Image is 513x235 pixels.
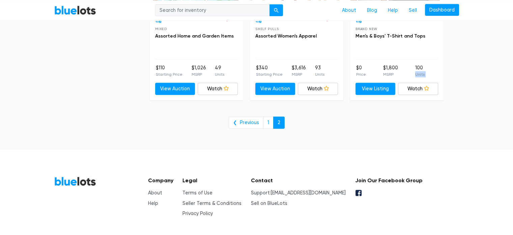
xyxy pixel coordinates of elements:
[415,64,425,78] li: 100
[155,4,270,16] input: Search for inventory
[356,71,366,77] p: Price
[155,27,167,31] span: Mixed
[191,64,206,78] li: $1,026
[182,211,213,216] a: Privacy Policy
[182,190,212,196] a: Terms of Use
[292,64,306,78] li: $3,616
[251,177,346,184] h5: Contact
[155,83,195,95] a: View Auction
[425,4,459,16] a: Dashboard
[251,201,287,206] a: Sell on BlueLots
[148,201,158,206] a: Help
[251,189,346,197] li: Support:
[383,71,398,77] p: MSRP
[148,190,162,196] a: About
[355,27,377,31] span: Brand New
[355,83,396,95] a: View Listing
[315,71,324,77] p: Units
[156,64,182,78] li: $110
[255,33,317,39] a: Assorted Women's Apparel
[362,4,382,17] a: Blog
[355,177,422,184] h5: Join Our Facebook Group
[337,4,362,17] a: About
[215,71,224,77] p: Units
[54,177,96,186] a: BlueLots
[54,5,96,15] a: BlueLots
[298,83,338,95] a: Watch
[229,117,263,129] a: ❮ Previous
[382,4,403,17] a: Help
[315,64,324,78] li: 93
[156,71,182,77] p: Starting Price
[148,177,173,184] h5: Company
[403,4,422,17] a: Sell
[398,83,438,95] a: Watch
[271,190,346,196] a: [EMAIL_ADDRESS][DOMAIN_NAME]
[263,117,274,129] a: 1
[255,27,279,31] span: Shelf Pulls
[292,71,306,77] p: MSRP
[383,64,398,78] li: $1,800
[182,177,241,184] h5: Legal
[255,83,295,95] a: View Auction
[273,117,285,129] a: 2
[256,64,283,78] li: $340
[355,33,425,39] a: Men's & Boys' T-Shirt and Tops
[182,201,241,206] a: Seller Terms & Conditions
[155,33,234,39] a: Assorted Home and Garden Items
[215,64,224,78] li: 49
[198,83,238,95] a: Watch
[191,71,206,77] p: MSRP
[356,64,366,78] li: $0
[415,71,425,77] p: Units
[256,71,283,77] p: Starting Price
